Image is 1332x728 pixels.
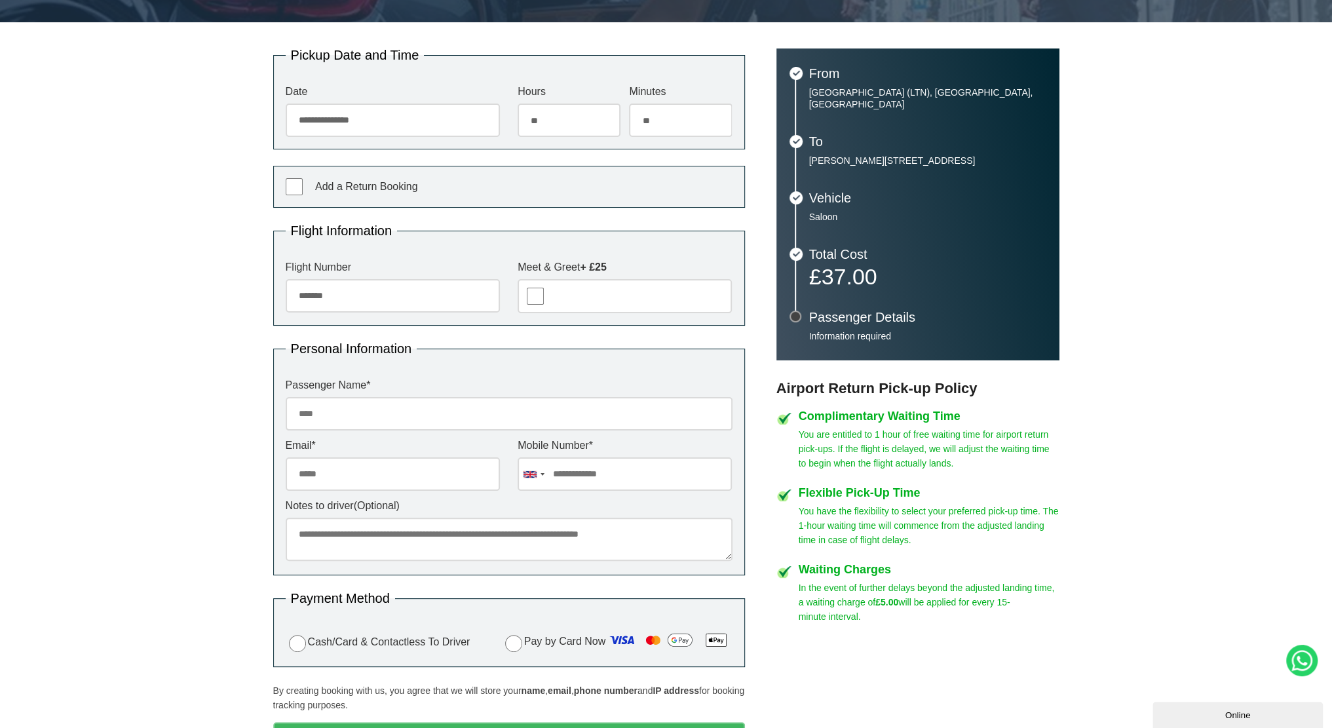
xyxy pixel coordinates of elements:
[580,261,606,273] strong: + £25
[518,440,732,451] label: Mobile Number
[548,685,571,696] strong: email
[286,440,500,451] label: Email
[821,264,877,289] span: 37.00
[502,630,733,655] label: Pay by Card Now
[799,487,1059,499] h4: Flexible Pick-Up Time
[354,500,400,511] span: (Optional)
[799,581,1059,624] p: In the event of further delays beyond the adjusted landing time, a waiting charge of will be appl...
[518,86,620,97] label: Hours
[315,181,418,192] span: Add a Return Booking
[273,683,745,712] p: By creating booking with us, you agree that we will store your , , and for booking tracking purpo...
[289,635,306,652] input: Cash/Card & Contactless To Driver
[518,262,732,273] label: Meet & Greet
[574,685,637,696] strong: phone number
[505,635,522,652] input: Pay by Card Now
[799,410,1059,422] h4: Complimentary Waiting Time
[809,135,1046,148] h3: To
[286,592,395,605] legend: Payment Method
[809,267,1046,286] p: £
[809,155,1046,166] p: [PERSON_NAME][STREET_ADDRESS]
[809,86,1046,110] p: [GEOGRAPHIC_DATA] (LTN), [GEOGRAPHIC_DATA], [GEOGRAPHIC_DATA]
[286,178,303,195] input: Add a Return Booking
[286,224,398,237] legend: Flight Information
[521,685,545,696] strong: name
[1152,699,1325,728] iframe: chat widget
[799,564,1059,575] h4: Waiting Charges
[653,685,699,696] strong: IP address
[809,248,1046,261] h3: Total Cost
[518,458,548,490] div: United Kingdom: +44
[809,211,1046,223] p: Saloon
[286,262,500,273] label: Flight Number
[799,427,1059,470] p: You are entitled to 1 hour of free waiting time for airport return pick-ups. If the flight is del...
[809,311,1046,324] h3: Passenger Details
[875,597,898,607] strong: £5.00
[629,86,732,97] label: Minutes
[809,330,1046,342] p: Information required
[776,380,1059,397] h3: Airport Return Pick-up Policy
[286,86,500,97] label: Date
[799,504,1059,547] p: You have the flexibility to select your preferred pick-up time. The 1-hour waiting time will comm...
[809,191,1046,204] h3: Vehicle
[286,342,417,355] legend: Personal Information
[286,501,733,511] label: Notes to driver
[286,380,733,391] label: Passenger Name
[286,633,470,652] label: Cash/Card & Contactless To Driver
[286,48,425,62] legend: Pickup Date and Time
[809,67,1046,80] h3: From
